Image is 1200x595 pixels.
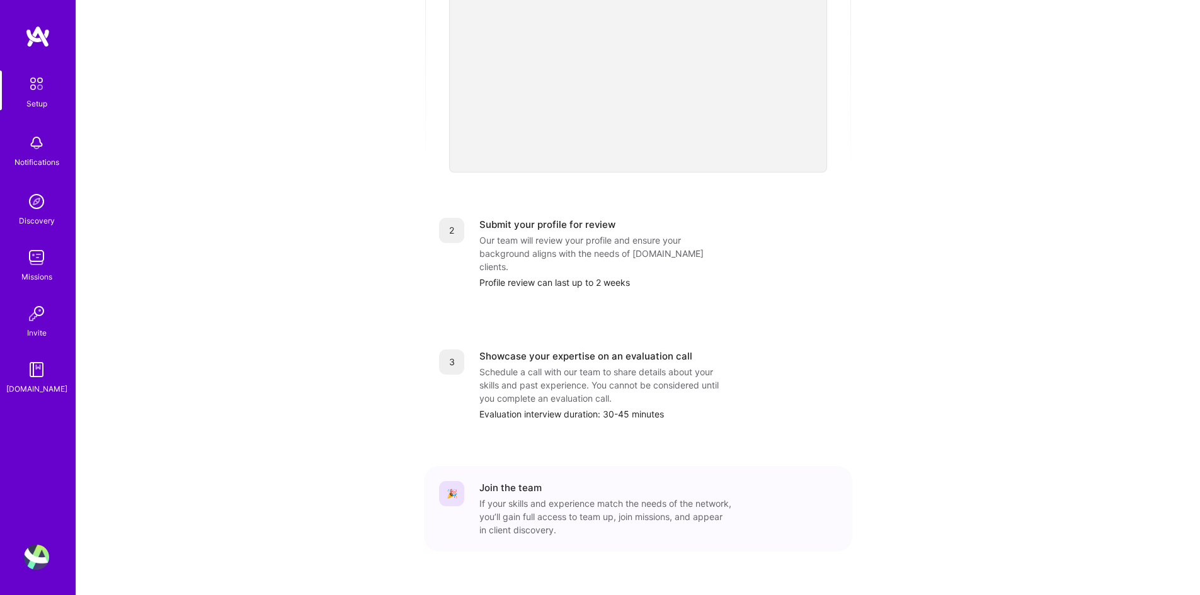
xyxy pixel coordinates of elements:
[479,234,731,273] div: Our team will review your profile and ensure your background aligns with the needs of [DOMAIN_NAM...
[21,545,52,570] a: User Avatar
[479,276,837,289] div: Profile review can last up to 2 weeks
[24,301,49,326] img: Invite
[479,349,692,363] div: Showcase your expertise on an evaluation call
[479,497,731,536] div: If your skills and experience match the needs of the network, you’ll gain full access to team up,...
[26,97,47,110] div: Setup
[6,382,67,395] div: [DOMAIN_NAME]
[19,214,55,227] div: Discovery
[439,481,464,506] div: 🎉
[439,349,464,375] div: 3
[14,156,59,169] div: Notifications
[479,407,837,421] div: Evaluation interview duration: 30-45 minutes
[21,270,52,283] div: Missions
[27,326,47,339] div: Invite
[25,25,50,48] img: logo
[24,357,49,382] img: guide book
[24,130,49,156] img: bell
[479,481,542,494] div: Join the team
[23,71,50,97] img: setup
[24,189,49,214] img: discovery
[24,545,49,570] img: User Avatar
[24,245,49,270] img: teamwork
[479,218,615,231] div: Submit your profile for review
[479,365,731,405] div: Schedule a call with our team to share details about your skills and past experience. You cannot ...
[439,218,464,243] div: 2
